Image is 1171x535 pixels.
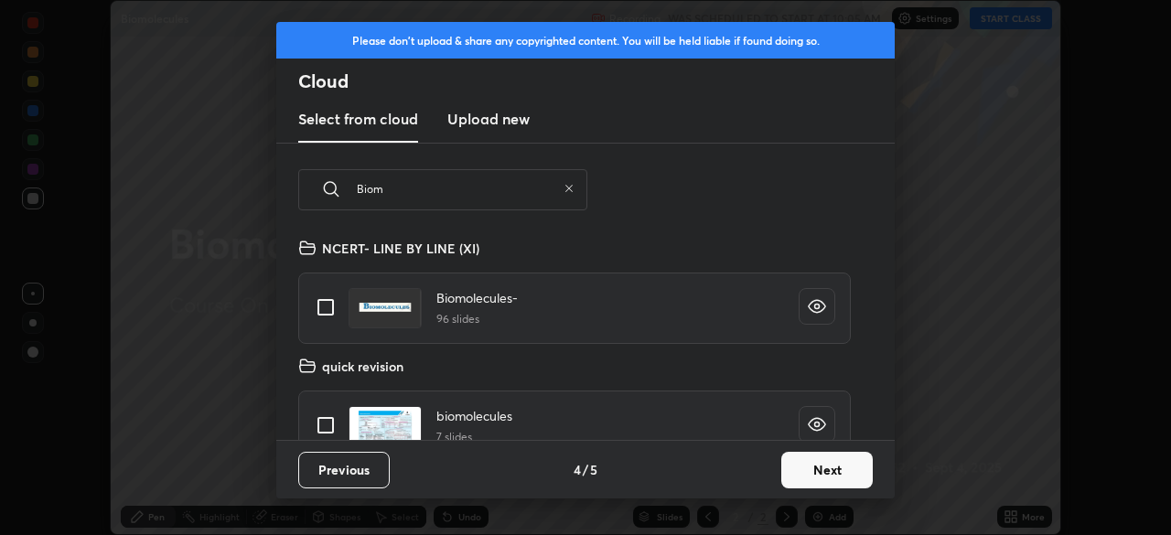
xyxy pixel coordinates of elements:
[298,452,390,488] button: Previous
[349,406,422,446] img: 1739172950PA0A2Q.pdf
[322,239,479,258] h4: NCERT- LINE BY LINE (XI)
[436,406,512,425] h4: biomolecules
[447,108,530,130] h3: Upload new
[322,357,403,376] h4: quick revision
[349,288,422,328] img: 1726290757HAD6SX.pdf
[436,288,518,307] h4: Biomolecules-
[436,429,512,445] h5: 7 slides
[574,460,581,479] h4: 4
[357,150,556,228] input: Search
[583,460,588,479] h4: /
[298,108,418,130] h3: Select from cloud
[590,460,597,479] h4: 5
[436,311,518,327] h5: 96 slides
[276,231,873,440] div: grid
[298,70,895,93] h2: Cloud
[781,452,873,488] button: Next
[276,22,895,59] div: Please don't upload & share any copyrighted content. You will be held liable if found doing so.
